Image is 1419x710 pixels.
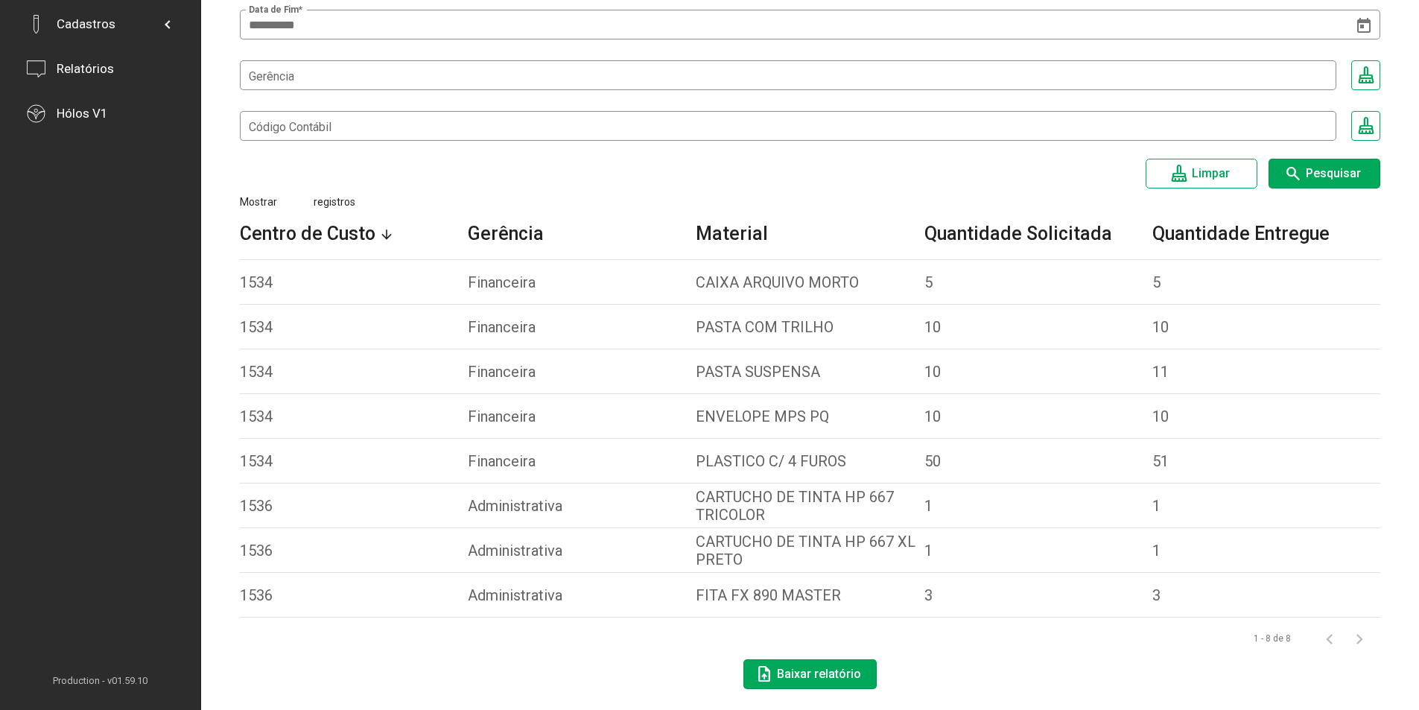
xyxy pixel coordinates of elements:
[1170,165,1188,183] mat-icon: mop
[240,542,273,560] div: 1536
[696,273,859,291] div: CAIXA ARQUIVO MORTO
[696,533,924,568] div: CARTUCHO DE TINTA HP 667 XL PRETO
[468,223,696,244] div: Gerência
[468,273,536,291] div: Financeira
[1254,633,1291,644] div: 1 - 8 de 8
[696,452,846,470] div: PLASTICO C/ 4 FUROS
[27,1,174,46] mat-expansion-panel-header: Cadastros
[1315,624,1345,653] button: Página anterior
[12,675,188,686] span: Production - v01.59.10
[240,223,468,244] div: Centro de Custo
[57,106,108,121] div: Hólos V1
[1306,166,1361,180] span: Pesquisar
[1152,223,1380,244] div: Quantidade Entregue
[1146,159,1257,188] button: Limpar
[240,273,273,291] div: 1534
[240,196,277,208] span: Mostrar
[1152,318,1169,336] div: 10
[924,363,941,381] div: 10
[696,318,834,336] div: PASTA COM TRILHO
[924,273,933,291] div: 5
[240,408,273,425] div: 1534
[1351,60,1380,90] mat-icon: mop
[1349,10,1379,40] button: Open calendar
[240,586,273,604] div: 1536
[924,542,933,560] div: 1
[1269,159,1380,188] button: Pesquisar
[696,586,841,604] div: FITA FX 890 MASTER
[924,452,941,470] div: 50
[468,452,536,470] div: Financeira
[1152,542,1161,560] div: 1
[57,61,114,76] div: Relatórios
[240,618,1380,659] mat-paginator: Select page
[924,408,941,425] div: 10
[1192,166,1230,180] span: Limpar
[743,659,877,689] button: Baixar relatório
[1284,165,1302,183] mat-icon: search
[1152,273,1161,291] div: 5
[468,408,536,425] div: Financeira
[924,497,933,515] div: 1
[1152,497,1161,515] div: 1
[468,542,562,560] div: Administrativa
[1152,452,1169,470] div: 51
[696,363,820,381] div: PASTA SUSPENSA
[924,586,933,604] div: 3
[1351,111,1380,141] mat-icon: mop
[468,363,536,381] div: Financeira
[755,665,773,683] mat-icon: upload_file
[1345,624,1374,653] button: Página seguinte
[468,497,562,515] div: Administrativa
[696,223,924,244] div: Material
[777,667,861,681] span: Baixar relatório
[314,196,355,208] span: registros
[240,452,273,470] div: 1534
[696,488,924,524] div: CARTUCHO DE TINTA HP 667 TRICOLOR
[240,363,273,381] div: 1534
[240,318,273,336] div: 1534
[468,586,562,604] div: Administrativa
[240,497,273,515] div: 1536
[924,223,1152,244] div: Quantidade Solicitada
[696,408,829,425] div: ENVELOPE MPS PQ
[1152,363,1169,381] div: 11
[1152,408,1169,425] div: 10
[1152,586,1161,604] div: 3
[924,318,941,336] div: 10
[57,16,115,31] div: Cadastros
[468,318,536,336] div: Financeira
